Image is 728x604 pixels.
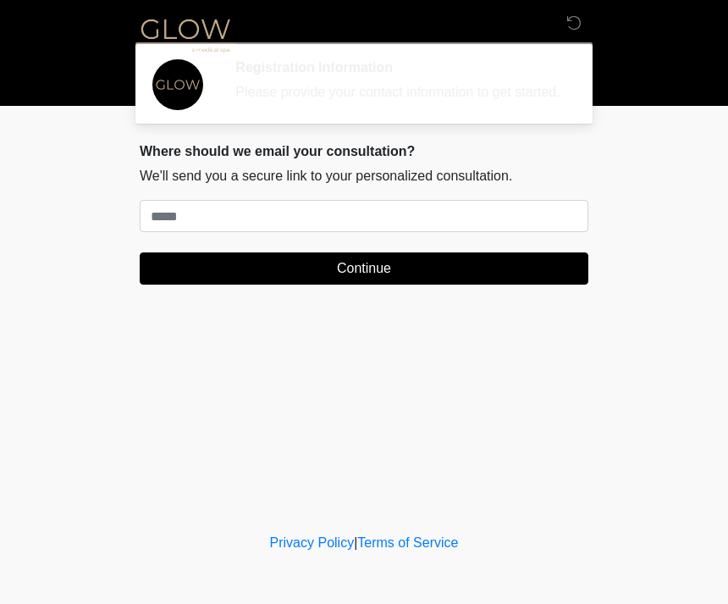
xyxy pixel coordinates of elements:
[357,535,458,550] a: Terms of Service
[140,252,588,285] button: Continue
[123,13,248,56] img: Glow Medical Spa Logo
[152,59,203,110] img: Agent Avatar
[140,143,588,159] h2: Where should we email your consultation?
[235,82,563,103] div: Please provide your contact information to get started.
[270,535,355,550] a: Privacy Policy
[354,535,357,550] a: |
[140,166,588,186] p: We'll send you a secure link to your personalized consultation.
